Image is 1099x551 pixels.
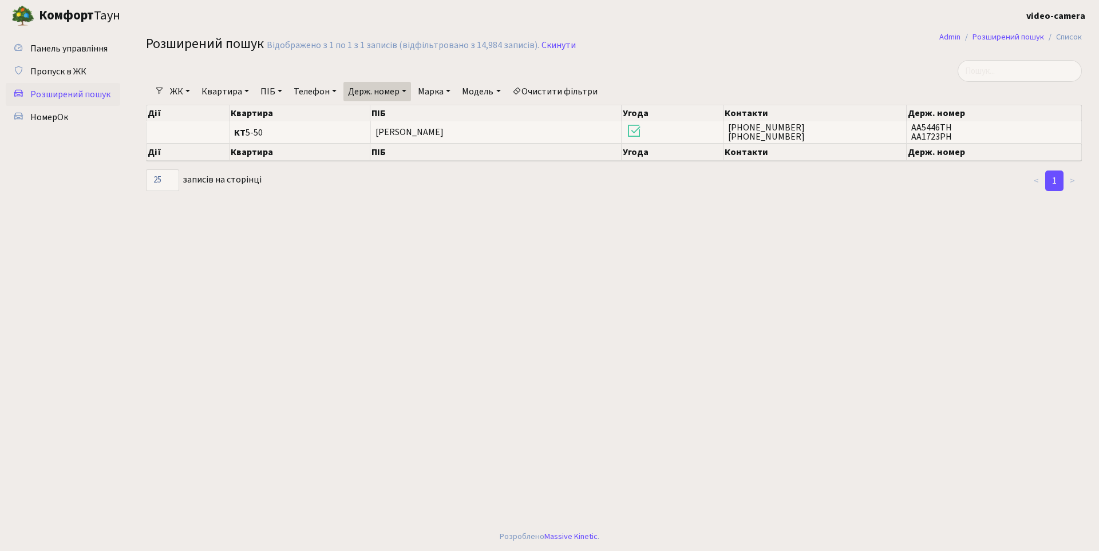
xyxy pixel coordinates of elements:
[907,105,1082,121] th: Держ. номер
[39,6,120,26] span: Таун
[922,25,1099,49] nav: breadcrumb
[6,60,120,83] a: Пропуск в ЖК
[375,126,444,139] span: [PERSON_NAME]
[6,83,120,106] a: Розширений пошук
[256,82,287,101] a: ПІБ
[728,123,902,141] span: [PHONE_NUMBER] [PHONE_NUMBER]
[1026,10,1085,22] b: video-camera
[939,31,960,43] a: Admin
[622,105,724,121] th: Угода
[724,144,907,161] th: Контакти
[500,530,599,543] div: Розроблено .
[413,82,455,101] a: Марка
[234,126,246,139] b: КТ
[724,105,907,121] th: Контакти
[6,37,120,60] a: Панель управління
[234,128,365,137] span: 5-50
[230,144,370,161] th: Квартира
[907,144,1082,161] th: Держ. номер
[30,42,108,55] span: Панель управління
[197,82,254,101] a: Квартира
[30,88,110,101] span: Розширений пошук
[508,82,602,101] a: Очистити фільтри
[267,40,539,51] div: Відображено з 1 по 1 з 1 записів (відфільтровано з 14,984 записів).
[911,123,1077,141] span: АА5446ТН АА1723РН
[541,40,576,51] a: Скинути
[230,105,370,121] th: Квартира
[370,105,621,121] th: ПІБ
[1026,9,1085,23] a: video-camera
[973,31,1044,43] a: Розширений пошук
[11,5,34,27] img: logo.png
[1045,171,1064,191] a: 1
[146,34,264,54] span: Розширений пошук
[146,169,262,191] label: записів на сторінці
[143,6,172,25] button: Переключити навігацію
[1044,31,1082,43] li: Список
[165,82,195,101] a: ЖК
[147,144,230,161] th: Дії
[30,65,86,78] span: Пропуск в ЖК
[147,105,230,121] th: Дії
[370,144,621,161] th: ПІБ
[6,106,120,129] a: НомерОк
[544,530,598,542] a: Massive Kinetic
[457,82,505,101] a: Модель
[343,82,411,101] a: Держ. номер
[30,111,68,124] span: НомерОк
[622,144,724,161] th: Угода
[39,6,94,25] b: Комфорт
[146,169,179,191] select: записів на сторінці
[289,82,341,101] a: Телефон
[958,60,1082,82] input: Пошук...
